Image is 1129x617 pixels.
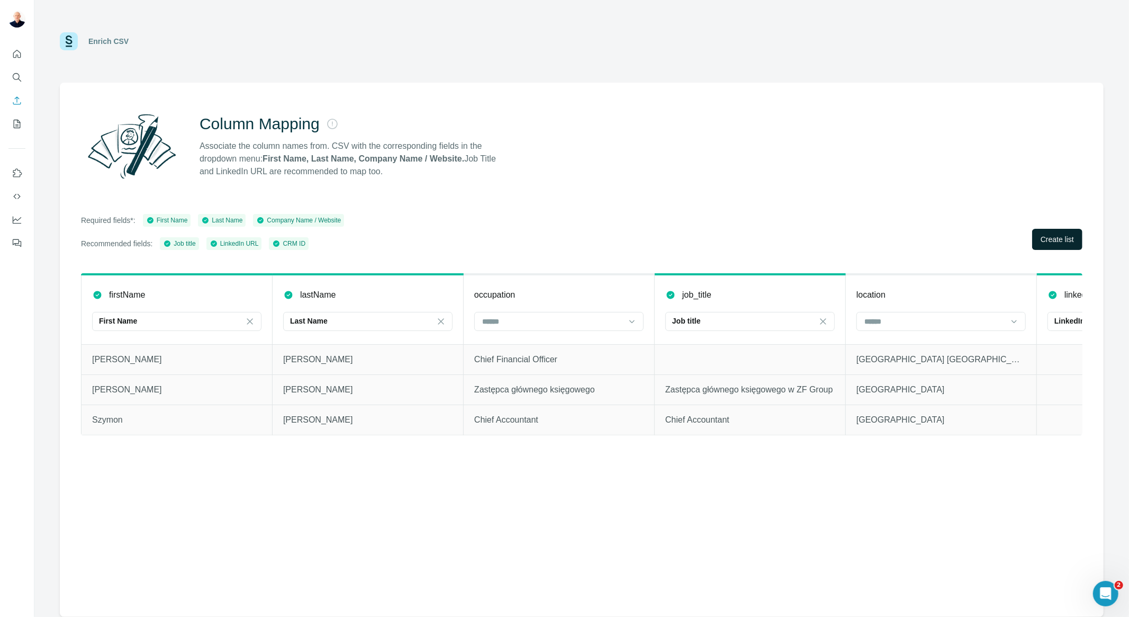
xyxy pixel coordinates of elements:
[88,36,129,47] div: Enrich CSV
[8,114,25,133] button: My lists
[81,215,136,226] p: Required fields*:
[300,289,336,301] p: lastName
[60,32,78,50] img: Surfe Logo
[263,154,464,163] strong: First Name, Last Name, Company Name / Website.
[283,353,453,366] p: [PERSON_NAME]
[146,216,188,225] div: First Name
[1054,316,1102,326] p: LinkedIn URL
[8,11,25,28] img: Avatar
[283,414,453,426] p: [PERSON_NAME]
[200,140,505,178] p: Associate the column names from. CSV with the corresponding fields in the dropdown menu: Job Titl...
[1115,581,1123,589] span: 2
[474,353,644,366] p: Chief Financial Officer
[672,316,701,326] p: Job title
[210,239,259,248] div: LinkedIn URL
[856,289,886,301] p: location
[8,210,25,229] button: Dashboard
[665,414,835,426] p: Chief Accountant
[8,187,25,206] button: Use Surfe API
[474,383,644,396] p: Zastępca głównego księgowego
[92,383,261,396] p: [PERSON_NAME]
[272,239,305,248] div: CRM ID
[856,383,1026,396] p: [GEOGRAPHIC_DATA]
[163,239,195,248] div: Job title
[200,114,320,133] h2: Column Mapping
[8,68,25,87] button: Search
[474,414,644,426] p: Chief Accountant
[99,316,137,326] p: First Name
[8,234,25,253] button: Feedback
[1064,289,1114,301] p: linkedinEmail
[81,108,183,184] img: Surfe Illustration - Column Mapping
[474,289,515,301] p: occupation
[1032,229,1082,250] button: Create list
[8,164,25,183] button: Use Surfe on LinkedIn
[8,44,25,64] button: Quick start
[1041,234,1074,245] span: Create list
[256,216,341,225] div: Company Name / Website
[856,414,1026,426] p: [GEOGRAPHIC_DATA]
[665,383,835,396] p: Zastępca głównego księgowego w ZF Group
[109,289,145,301] p: firstName
[8,91,25,110] button: Enrich CSV
[81,238,152,249] p: Recommended fields:
[283,383,453,396] p: [PERSON_NAME]
[201,216,242,225] div: Last Name
[92,414,261,426] p: Szymon
[682,289,711,301] p: job_title
[856,353,1026,366] p: [GEOGRAPHIC_DATA] [GEOGRAPHIC_DATA]
[290,316,328,326] p: Last Name
[1093,581,1118,606] iframe: Intercom live chat
[92,353,261,366] p: [PERSON_NAME]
